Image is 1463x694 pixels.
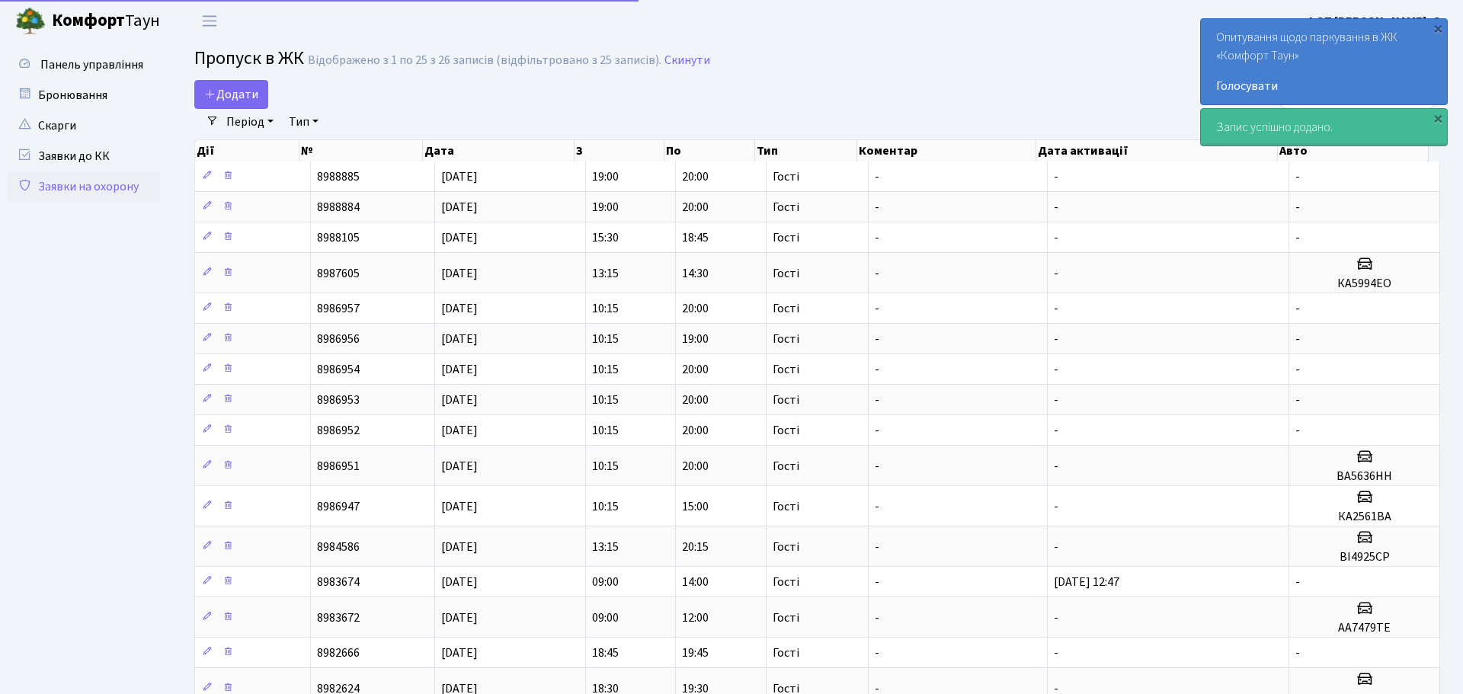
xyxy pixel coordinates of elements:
span: 09:00 [592,574,619,590]
span: 20:00 [682,361,709,378]
span: - [1054,539,1058,555]
h5: АА7479ТЕ [1295,621,1433,635]
a: Скинути [664,53,710,68]
span: - [1295,168,1300,185]
span: 19:00 [592,199,619,216]
a: Період [220,109,280,135]
th: Дії [195,140,299,162]
span: 13:15 [592,539,619,555]
span: [DATE] [441,265,478,282]
span: [DATE] [441,199,478,216]
span: 20:15 [682,539,709,555]
span: - [875,331,879,347]
span: Гості [773,333,799,345]
span: 20:00 [682,422,709,439]
span: - [1054,458,1058,475]
span: - [1054,331,1058,347]
span: [DATE] [441,539,478,555]
span: [DATE] [441,644,478,661]
span: 8988884 [317,199,360,216]
span: Гості [773,363,799,376]
span: 8986956 [317,331,360,347]
span: - [1054,265,1058,282]
span: Гості [773,201,799,213]
span: Гості [773,267,799,280]
h5: КА5994ЕО [1295,277,1433,291]
span: [DATE] [441,458,478,475]
span: 10:15 [592,331,619,347]
span: 8983672 [317,609,360,626]
span: Гості [773,647,799,659]
span: - [1054,422,1058,439]
th: Коментар [857,140,1036,162]
span: 10:15 [592,361,619,378]
span: - [1054,300,1058,317]
th: Тип [755,140,857,162]
span: - [1054,361,1058,378]
span: [DATE] [441,229,478,246]
span: 8986954 [317,361,360,378]
span: - [875,392,879,408]
span: 8987605 [317,265,360,282]
th: По [664,140,754,162]
th: З [575,140,664,162]
span: Додати [204,86,258,103]
span: 19:00 [592,168,619,185]
span: Гості [773,424,799,437]
span: 15:00 [682,498,709,515]
span: [DATE] [441,300,478,317]
span: Гості [773,576,799,588]
span: 20:00 [682,168,709,185]
b: ФОП [PERSON_NAME]. О. [1306,13,1445,30]
th: Дата активації [1036,140,1278,162]
span: 10:15 [592,300,619,317]
span: [DATE] [441,574,478,590]
span: 20:00 [682,392,709,408]
span: 8986953 [317,392,360,408]
span: [DATE] [441,392,478,408]
a: Скарги [8,110,160,141]
span: Гості [773,541,799,553]
h5: ВІ4925СР [1295,550,1433,564]
span: - [1295,331,1300,347]
span: - [875,168,879,185]
span: - [1054,498,1058,515]
span: - [1295,361,1300,378]
span: Гості [773,460,799,472]
span: 10:15 [592,392,619,408]
span: - [1295,300,1300,317]
span: - [1295,574,1300,590]
span: 19:00 [682,331,709,347]
a: Панель управління [8,50,160,80]
span: 8986951 [317,458,360,475]
span: 8986947 [317,498,360,515]
span: - [1295,199,1300,216]
span: [DATE] [441,361,478,378]
span: - [1054,609,1058,626]
span: Гості [773,501,799,513]
span: - [1054,199,1058,216]
span: 8983674 [317,574,360,590]
span: 13:15 [592,265,619,282]
span: 8988885 [317,168,360,185]
span: - [875,644,879,661]
span: - [1295,644,1300,661]
span: [DATE] [441,422,478,439]
div: Опитування щодо паркування в ЖК «Комфорт Таун» [1201,19,1447,104]
span: - [875,574,879,590]
span: 8986952 [317,422,360,439]
h5: КА2561ВА [1295,510,1433,524]
span: Гості [773,612,799,624]
span: - [875,229,879,246]
div: × [1430,110,1445,126]
span: - [875,498,879,515]
span: - [1295,229,1300,246]
span: 20:00 [682,458,709,475]
img: logo.png [15,6,46,37]
span: [DATE] [441,168,478,185]
span: 18:45 [682,229,709,246]
span: - [875,539,879,555]
span: 10:15 [592,422,619,439]
span: 14:30 [682,265,709,282]
span: 12:00 [682,609,709,626]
